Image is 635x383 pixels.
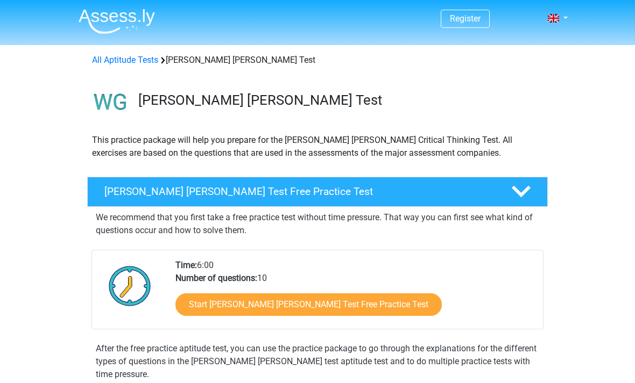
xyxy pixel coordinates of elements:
[83,177,552,207] a: [PERSON_NAME] [PERSON_NAME] Test Free Practice Test
[175,293,442,316] a: Start [PERSON_NAME] [PERSON_NAME] Test Free Practice Test
[79,9,155,34] img: Assessly
[104,185,494,198] h4: [PERSON_NAME] [PERSON_NAME] Test Free Practice Test
[450,13,481,24] a: Register
[167,259,542,329] div: 6:00 10
[91,342,544,381] div: After the free practice aptitude test, you can use the practice package to go through the explana...
[175,273,257,283] b: Number of questions:
[96,211,539,237] p: We recommend that you first take a free practice test without time pressure. That way you can fir...
[138,92,539,109] h3: [PERSON_NAME] [PERSON_NAME] Test
[175,260,197,270] b: Time:
[92,134,543,160] p: This practice package will help you prepare for the [PERSON_NAME] [PERSON_NAME] Critical Thinking...
[88,54,547,67] div: [PERSON_NAME] [PERSON_NAME] Test
[92,55,158,65] a: All Aptitude Tests
[88,80,133,125] img: watson glaser test
[103,259,157,313] img: Clock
